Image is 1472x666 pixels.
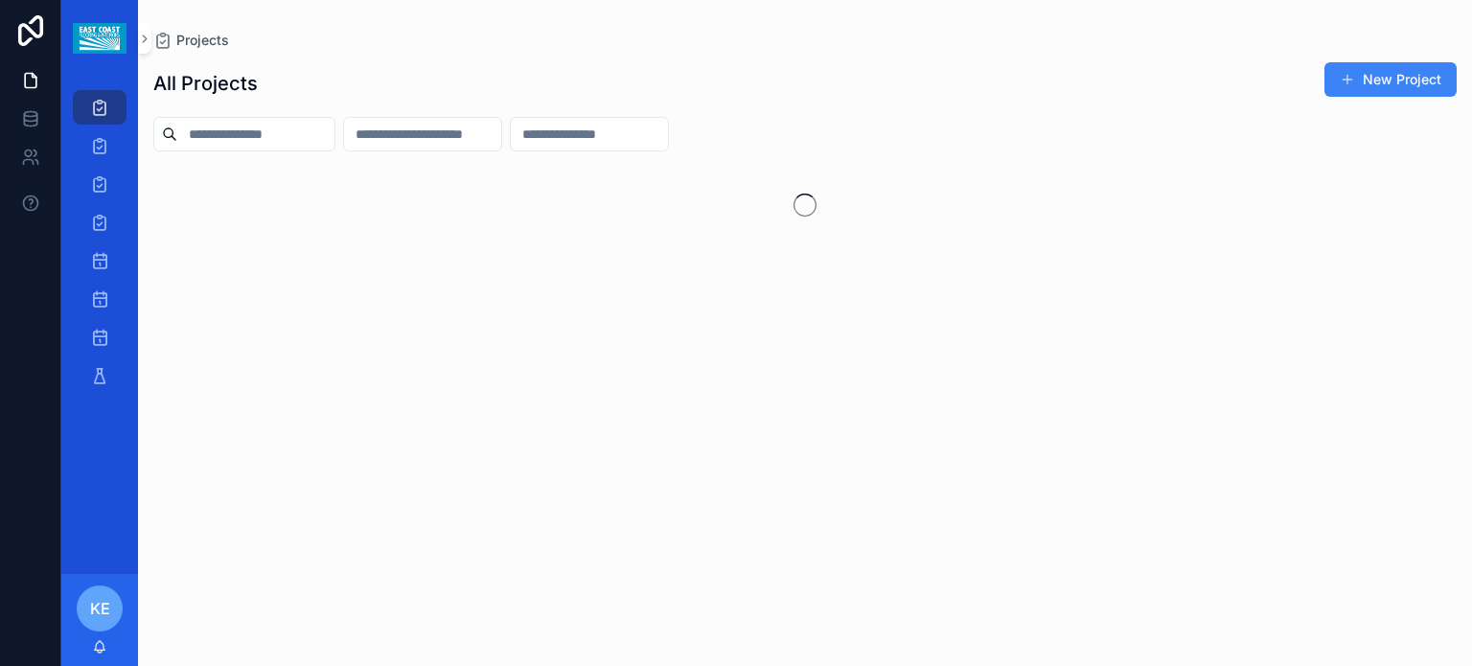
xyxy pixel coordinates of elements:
span: KE [90,597,110,620]
a: Projects [153,31,229,50]
img: App logo [73,23,126,54]
span: Projects [176,31,229,50]
h1: All Projects [153,70,258,97]
button: New Project [1324,62,1457,97]
div: scrollable content [61,77,138,418]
